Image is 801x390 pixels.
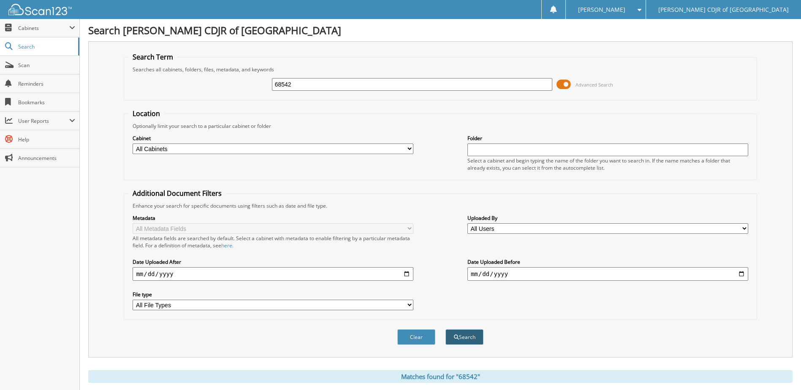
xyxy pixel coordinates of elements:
[18,117,69,125] span: User Reports
[18,154,75,162] span: Announcements
[18,43,74,50] span: Search
[467,214,748,222] label: Uploaded By
[88,370,793,383] div: Matches found for "68542"
[128,189,226,198] legend: Additional Document Filters
[133,214,413,222] label: Metadata
[445,329,483,345] button: Search
[88,23,793,37] h1: Search [PERSON_NAME] CDJR of [GEOGRAPHIC_DATA]
[128,52,177,62] legend: Search Term
[133,267,413,281] input: start
[8,4,72,15] img: scan123-logo-white.svg
[128,109,164,118] legend: Location
[133,258,413,265] label: Date Uploaded After
[18,24,69,32] span: Cabinets
[128,122,752,130] div: Optionally limit your search to a particular cabinet or folder
[658,7,789,12] span: [PERSON_NAME] CDJR of [GEOGRAPHIC_DATA]
[467,135,748,142] label: Folder
[128,202,752,209] div: Enhance your search for specific documents using filters such as date and file type.
[576,81,613,88] span: Advanced Search
[221,242,232,249] a: here
[18,62,75,69] span: Scan
[18,99,75,106] span: Bookmarks
[397,329,435,345] button: Clear
[578,7,625,12] span: [PERSON_NAME]
[18,80,75,87] span: Reminders
[133,135,413,142] label: Cabinet
[467,157,748,171] div: Select a cabinet and begin typing the name of the folder you want to search in. If the name match...
[467,258,748,265] label: Date Uploaded Before
[467,267,748,281] input: end
[133,291,413,298] label: File type
[18,136,75,143] span: Help
[128,66,752,73] div: Searches all cabinets, folders, files, metadata, and keywords
[133,235,413,249] div: All metadata fields are searched by default. Select a cabinet with metadata to enable filtering b...
[759,349,801,390] iframe: Chat Widget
